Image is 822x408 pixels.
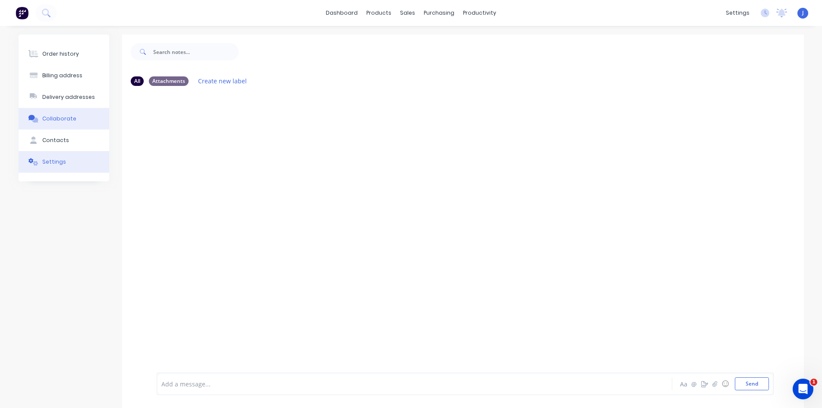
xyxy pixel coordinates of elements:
span: J [802,9,804,17]
button: @ [689,379,699,389]
button: Aa [679,379,689,389]
button: Collaborate [19,108,109,130]
button: Settings [19,151,109,173]
div: sales [396,6,419,19]
div: Billing address [42,72,82,79]
div: Contacts [42,136,69,144]
button: Billing address [19,65,109,86]
input: Search notes... [153,43,239,60]
button: ☺ [720,379,731,389]
span: 1 [810,379,817,386]
a: dashboard [321,6,362,19]
button: Contacts [19,130,109,151]
button: Send [735,377,769,390]
button: Order history [19,43,109,65]
button: Create new label [194,75,252,87]
div: products [362,6,396,19]
div: purchasing [419,6,459,19]
div: Order history [42,50,79,58]
iframe: Intercom live chat [793,379,813,399]
div: productivity [459,6,501,19]
div: Settings [42,158,66,166]
div: Delivery addresses [42,93,95,101]
button: Delivery addresses [19,86,109,108]
div: settings [721,6,754,19]
div: Attachments [149,76,189,86]
img: Factory [16,6,28,19]
div: All [131,76,144,86]
div: Collaborate [42,115,76,123]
